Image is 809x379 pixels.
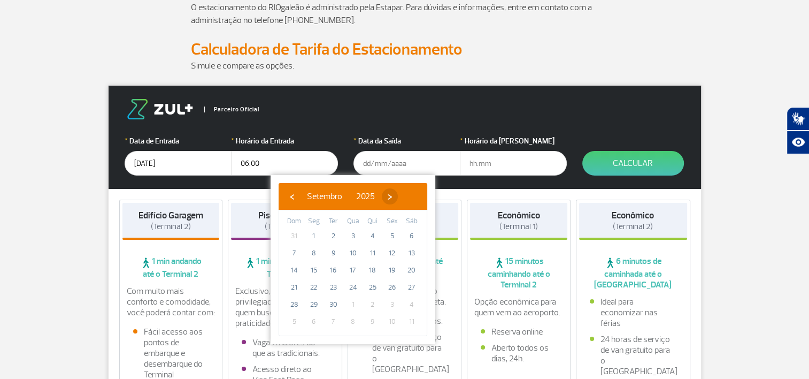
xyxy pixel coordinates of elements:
[481,327,557,337] li: Reserva online
[382,188,398,204] button: ›
[305,228,322,245] span: 1
[305,296,322,313] span: 29
[344,296,361,313] span: 1
[344,228,361,245] span: 3
[305,245,322,262] span: 8
[325,228,342,245] span: 2
[470,256,567,290] span: 15 minutos caminhando até o Terminal 2
[271,175,435,344] bs-datepicker-container: calendar
[364,279,381,296] span: 25
[364,296,381,313] span: 2
[787,107,809,154] div: Plugin de acessibilidade da Hand Talk.
[474,297,563,318] p: Opção econômica para quem vem ao aeroporto.
[460,135,567,147] label: Horário da [PERSON_NAME]
[383,245,400,262] span: 12
[286,296,303,313] span: 28
[353,135,460,147] label: Data da Saída
[364,228,381,245] span: 4
[460,151,567,176] input: hh:mm
[590,334,676,377] li: 24 horas de serviço de van gratuito para o [GEOGRAPHIC_DATA]
[403,245,420,262] span: 13
[344,245,361,262] span: 10
[403,228,420,245] span: 6
[191,1,619,27] p: O estacionamento do RIOgaleão é administrado pela Estapar. Para dúvidas e informações, entre em c...
[265,222,305,232] span: (Terminal 2)
[383,296,400,313] span: 3
[231,256,339,279] span: 1 min andando até o Terminal 2
[403,296,420,313] span: 4
[579,256,687,290] span: 6 minutos de caminhada até o [GEOGRAPHIC_DATA]
[325,279,342,296] span: 23
[242,337,328,359] li: Vagas maiores do que as tradicionais.
[499,222,538,232] span: (Terminal 1)
[364,262,381,279] span: 18
[305,313,322,330] span: 6
[383,262,400,279] span: 19
[305,262,322,279] span: 15
[325,313,342,330] span: 7
[498,210,540,221] strong: Econômico
[343,216,363,228] th: weekday
[356,191,375,202] span: 2025
[325,262,342,279] span: 16
[191,59,619,72] p: Simule e compare as opções.
[307,191,342,202] span: Setembro
[402,216,421,228] th: weekday
[284,188,300,204] button: ‹
[403,313,420,330] span: 11
[127,286,215,318] p: Com muito mais conforto e comodidade, você poderá contar com:
[613,222,653,232] span: (Terminal 2)
[125,135,232,147] label: Data de Entrada
[382,216,402,228] th: weekday
[361,332,448,375] li: 24 horas de serviço de van gratuito para o [GEOGRAPHIC_DATA]
[481,343,557,364] li: Aberto todos os dias, 24h.
[258,210,311,221] strong: Piso Premium
[125,99,195,119] img: logo-zul.png
[590,297,676,329] li: Ideal para economizar nas férias
[403,262,420,279] span: 20
[151,222,191,232] span: (Terminal 2)
[286,262,303,279] span: 14
[323,216,343,228] th: weekday
[204,107,259,112] span: Parceiro Oficial
[353,151,460,176] input: dd/mm/aaaa
[286,313,303,330] span: 5
[582,151,684,176] button: Calcular
[344,313,361,330] span: 8
[125,151,232,176] input: dd/mm/aaaa
[364,245,381,262] span: 11
[325,245,342,262] span: 9
[787,107,809,131] button: Abrir tradutor de língua de sinais.
[787,131,809,154] button: Abrir recursos assistivos.
[286,228,303,245] span: 31
[122,256,220,279] span: 1 min andando até o Terminal 2
[383,313,400,330] span: 10
[138,210,203,221] strong: Edifício Garagem
[191,40,619,59] h2: Calculadora de Tarifa do Estacionamento
[286,245,303,262] span: 7
[305,279,322,296] span: 22
[344,279,361,296] span: 24
[235,286,335,329] p: Exclusivo, com localização privilegiada e ideal para quem busca conforto e praticidade.
[284,216,304,228] th: weekday
[286,279,303,296] span: 21
[363,216,382,228] th: weekday
[300,188,349,204] button: Setembro
[612,210,654,221] strong: Econômico
[231,135,338,147] label: Horário da Entrada
[403,279,420,296] span: 27
[383,279,400,296] span: 26
[284,189,398,200] bs-datepicker-navigation-view: ​ ​ ​
[325,296,342,313] span: 30
[344,262,361,279] span: 17
[364,313,381,330] span: 9
[231,151,338,176] input: hh:mm
[349,188,382,204] button: 2025
[304,216,324,228] th: weekday
[383,228,400,245] span: 5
